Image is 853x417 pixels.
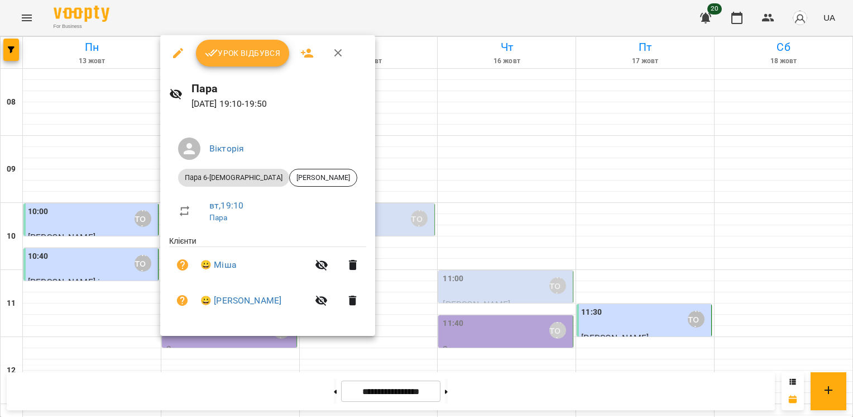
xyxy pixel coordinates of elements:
div: [PERSON_NAME] [289,169,357,187]
a: Вікторія [209,143,244,154]
button: Урок відбувся [196,40,290,67]
span: [PERSON_NAME] [290,173,357,183]
h6: Пара [191,80,366,97]
button: Візит ще не сплачено. Додати оплату? [169,287,196,314]
p: [DATE] 19:10 - 19:50 [191,97,366,111]
span: Урок відбувся [205,46,281,60]
ul: Клієнти [169,235,366,323]
a: Пара [209,213,228,222]
a: вт , 19:10 [209,200,243,211]
a: 😀 Міша [200,258,237,272]
span: Пара 6-[DEMOGRAPHIC_DATA] [178,173,289,183]
a: 😀 [PERSON_NAME] [200,294,281,307]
